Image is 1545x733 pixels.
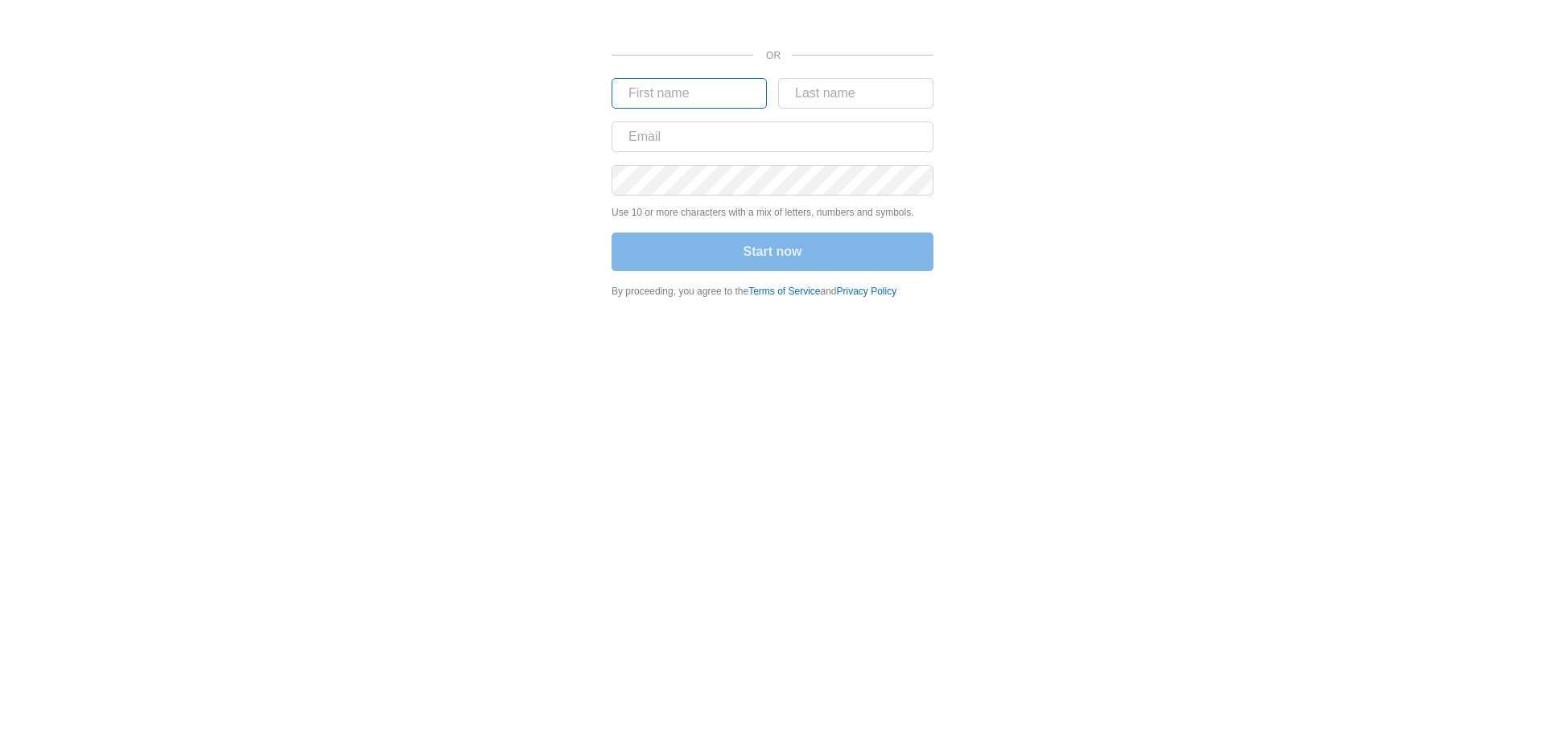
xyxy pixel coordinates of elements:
input: Email [612,121,933,152]
p: OR [766,48,772,63]
p: Use 10 or more characters with a mix of letters, numbers and symbols. [612,205,933,220]
a: Privacy Policy [837,286,897,297]
input: First name [612,78,767,109]
div: By proceeding, you agree to the and [612,284,933,299]
input: Last name [778,78,933,109]
a: Terms of Service [748,286,820,297]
